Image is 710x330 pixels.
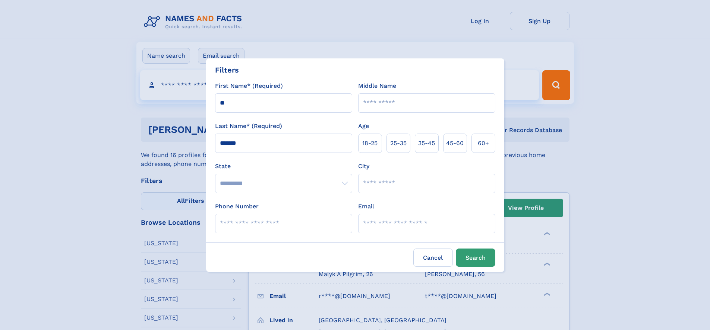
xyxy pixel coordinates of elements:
[358,202,374,211] label: Email
[215,64,239,76] div: Filters
[215,122,282,131] label: Last Name* (Required)
[358,81,396,90] label: Middle Name
[215,202,259,211] label: Phone Number
[215,162,352,171] label: State
[478,139,489,148] span: 60+
[215,81,283,90] label: First Name* (Required)
[446,139,464,148] span: 45‑60
[390,139,407,148] span: 25‑35
[456,249,495,267] button: Search
[358,122,369,131] label: Age
[358,162,369,171] label: City
[362,139,378,148] span: 18‑25
[418,139,435,148] span: 35‑45
[413,249,453,267] label: Cancel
